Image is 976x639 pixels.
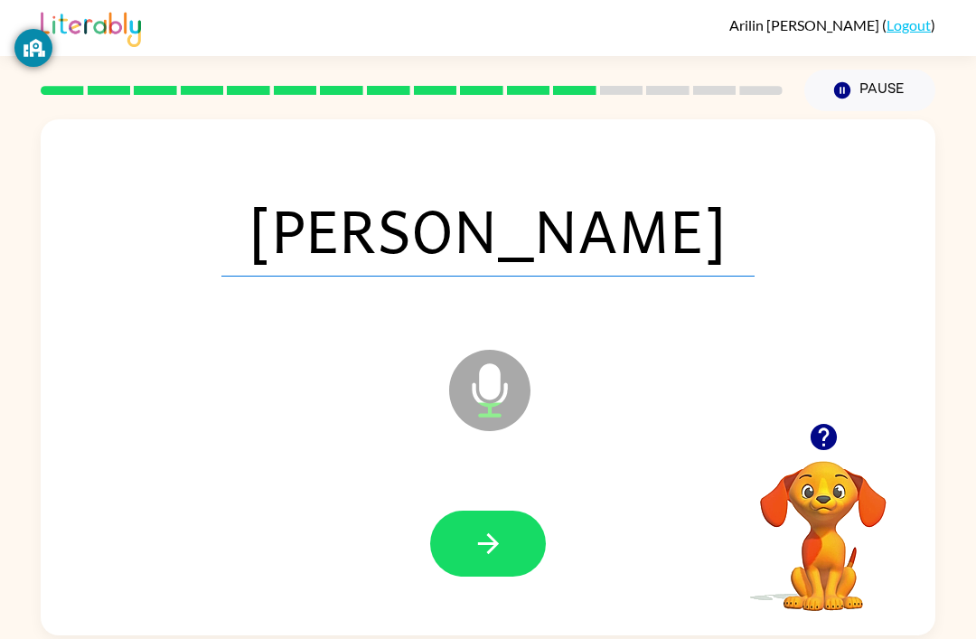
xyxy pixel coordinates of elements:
[733,433,914,614] video: Your browser must support playing .mp4 files to use Literably. Please try using another browser.
[221,183,755,277] span: [PERSON_NAME]
[41,7,141,47] img: Literably
[729,16,935,33] div: ( )
[804,70,935,111] button: Pause
[14,29,52,67] button: GoGuardian Privacy Information
[729,16,882,33] span: Arilin [PERSON_NAME]
[887,16,931,33] a: Logout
